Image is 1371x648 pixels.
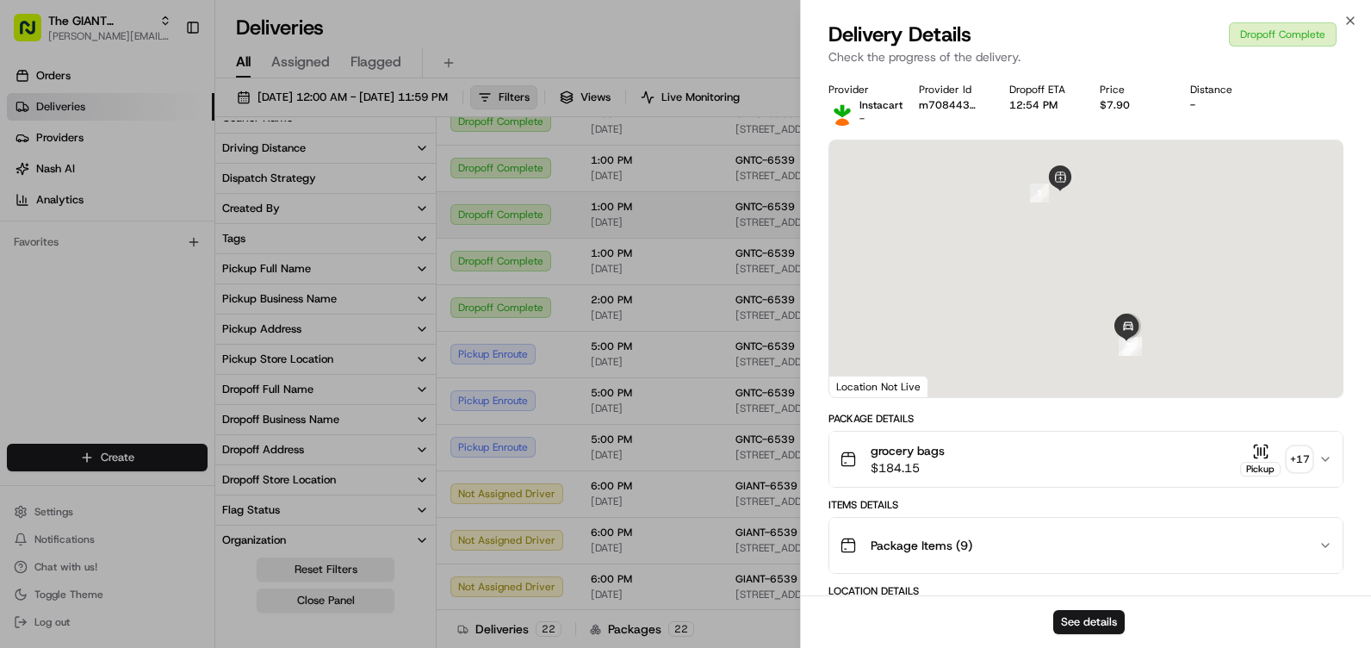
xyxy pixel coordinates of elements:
[1053,610,1125,634] button: See details
[829,518,1343,573] button: Package Items (9)
[1240,443,1312,477] button: Pickup+17
[121,291,208,305] a: Powered byPylon
[828,98,856,126] img: profile_instacart_ahold_partner.png
[1240,443,1281,477] button: Pickup
[146,252,159,265] div: 💻
[45,111,284,129] input: Clear
[828,21,971,48] span: Delivery Details
[1009,98,1072,112] div: 12:54 PM
[828,48,1343,65] p: Check the progress of the delivery.
[171,292,208,305] span: Pylon
[59,182,218,196] div: We're available if you need us!
[17,252,31,265] div: 📗
[1119,337,1138,356] div: 3
[871,442,945,459] span: grocery bags
[17,165,48,196] img: 1736555255976-a54dd68f-1ca7-489b-9aae-adbdc363a1c4
[293,170,313,190] button: Start new chat
[859,112,865,126] span: -
[1123,337,1142,356] div: 2
[139,243,283,274] a: 💻API Documentation
[1190,98,1253,112] div: -
[1100,83,1163,97] div: Price
[1240,462,1281,477] div: Pickup
[829,432,1343,487] button: grocery bags$184.15Pickup+17
[919,83,982,97] div: Provider Id
[828,83,891,97] div: Provider
[919,98,982,112] button: m708443939
[1030,184,1049,202] div: 1
[859,98,903,112] span: Instacart
[34,250,132,267] span: Knowledge Base
[17,69,313,97] p: Welcome 👋
[10,243,139,274] a: 📗Knowledge Base
[828,584,1343,598] div: Location Details
[1190,83,1253,97] div: Distance
[871,459,945,477] span: $184.15
[829,376,928,397] div: Location Not Live
[828,498,1343,512] div: Items Details
[1100,98,1163,112] div: $7.90
[17,17,52,52] img: Nash
[59,165,282,182] div: Start new chat
[828,412,1343,426] div: Package Details
[1009,83,1072,97] div: Dropoff ETA
[871,537,972,554] span: Package Items ( 9 )
[163,250,276,267] span: API Documentation
[1287,447,1312,471] div: + 17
